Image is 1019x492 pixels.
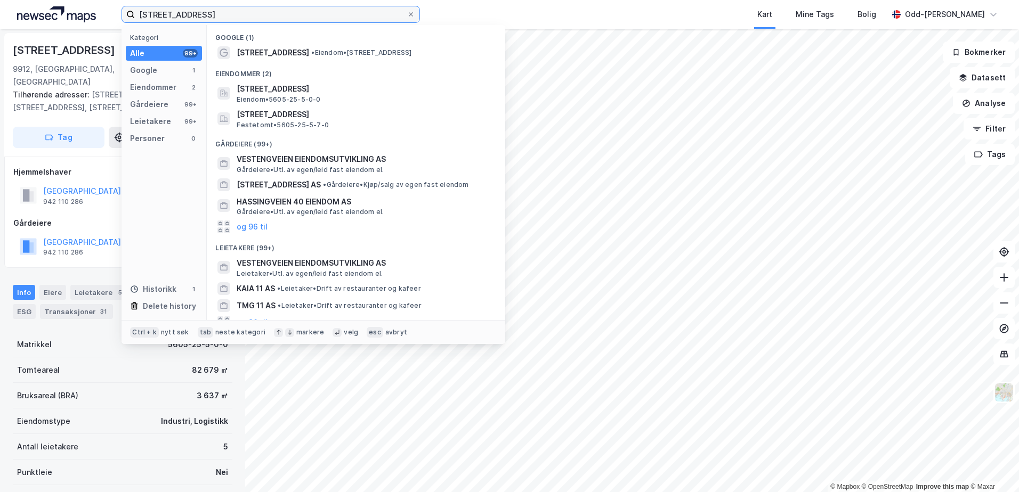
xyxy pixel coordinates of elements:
div: Google [130,64,157,77]
div: 942 110 286 [43,248,83,257]
div: Personer [130,132,165,145]
div: 0 [189,134,198,143]
span: [STREET_ADDRESS] [237,108,492,121]
div: Eiendommer (2) [207,61,505,80]
div: esc [367,327,383,338]
div: 9912, [GEOGRAPHIC_DATA], [GEOGRAPHIC_DATA] [13,63,170,88]
span: Gårdeiere • Utl. av egen/leid fast eiendom el. [237,166,384,174]
div: neste kategori [215,328,265,337]
div: Transaksjoner [40,304,113,319]
iframe: Chat Widget [966,441,1019,492]
div: 3 637 ㎡ [197,389,228,402]
span: • [311,48,314,56]
span: TMG 11 AS [237,299,276,312]
div: Kategori [130,34,202,42]
span: HASSINGVEIEN 40 EIENDOM AS [237,195,492,208]
div: [STREET_ADDRESS] [13,42,117,59]
div: Ctrl + k [130,327,159,338]
div: Gårdeiere [130,98,168,111]
span: Eiendom • [STREET_ADDRESS] [311,48,411,57]
div: 5605-25-5-0-0 [168,338,228,351]
div: Google (1) [207,25,505,44]
span: KAIA 11 AS [237,282,275,295]
span: [STREET_ADDRESS] AS [237,178,321,191]
div: Gårdeiere [13,217,232,229]
span: Gårdeiere • Utl. av egen/leid fast eiendom el. [237,208,384,216]
button: Tags [965,144,1015,165]
div: Matrikkel [17,338,52,351]
div: 5 [115,287,125,298]
div: Kontrollprogram for chat [966,441,1019,492]
button: Bokmerker [943,42,1015,63]
a: Mapbox [830,483,860,490]
button: Datasett [950,67,1015,88]
div: velg [344,328,358,337]
div: Kart [757,8,772,21]
div: Leietakere [70,285,130,300]
div: 99+ [183,100,198,109]
div: 5 [223,440,228,453]
div: Historikk [130,283,176,296]
span: Gårdeiere • Kjøp/salg av egen fast eiendom [323,181,468,189]
div: 2 [189,83,198,92]
span: Tilhørende adresser: [13,90,92,99]
div: 31 [98,306,109,317]
div: Bruksareal (BRA) [17,389,78,402]
div: Info [13,285,35,300]
span: • [278,301,281,309]
div: 99+ [183,49,198,58]
span: Festetomt • 5605-25-5-7-0 [237,121,329,129]
img: logo.a4113a55bc3d86da70a041830d287a7e.svg [17,6,96,22]
div: Alle [130,47,144,60]
button: og 96 til [237,220,268,233]
span: VESTENGVEIEN EIENDOMSUTVIKLING AS [237,153,492,166]
span: VESTENGVEIEN EIENDOMSUTVIKLING AS [237,257,492,269]
div: Eiere [39,285,66,300]
span: • [277,284,280,292]
div: avbryt [385,328,407,337]
div: Leietakere [130,115,171,128]
span: • [323,181,326,188]
div: Bolig [858,8,876,21]
div: Leietakere (99+) [207,235,505,255]
div: tab [198,327,214,338]
span: Leietaker • Utl. av egen/leid fast eiendom el. [237,269,383,278]
div: markere [296,328,324,337]
div: Eiendomstype [17,415,70,428]
button: Analyse [953,93,1015,114]
button: Filter [964,118,1015,140]
div: Antall leietakere [17,440,78,453]
div: [STREET_ADDRESS], [STREET_ADDRESS], [STREET_ADDRESS] [13,88,224,114]
div: nytt søk [161,328,189,337]
button: Tag [13,127,104,148]
div: Tomteareal [17,364,60,376]
div: 1 [189,66,198,75]
span: Eiendom • 5605-25-5-0-0 [237,95,320,104]
div: 82 679 ㎡ [192,364,228,376]
div: Hjemmelshaver [13,166,232,178]
div: Mine Tags [796,8,834,21]
div: ESG [13,304,36,319]
button: og 96 til [237,316,268,329]
div: Eiendommer [130,81,176,94]
span: Leietaker • Drift av restauranter og kafeer [278,301,421,310]
div: 1 [189,285,198,293]
div: 99+ [183,117,198,126]
a: Improve this map [916,483,969,490]
div: Industri, Logistikk [161,415,228,428]
span: [STREET_ADDRESS] [237,46,309,59]
div: Nei [216,466,228,479]
div: Delete history [143,300,196,313]
input: Søk på adresse, matrikkel, gårdeiere, leietakere eller personer [135,6,407,22]
div: Punktleie [17,466,52,479]
span: Leietaker • Drift av restauranter og kafeer [277,284,420,293]
span: [STREET_ADDRESS] [237,83,492,95]
div: Odd-[PERSON_NAME] [905,8,985,21]
div: Gårdeiere (99+) [207,132,505,151]
img: Z [994,382,1014,403]
a: OpenStreetMap [862,483,913,490]
div: 942 110 286 [43,198,83,206]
